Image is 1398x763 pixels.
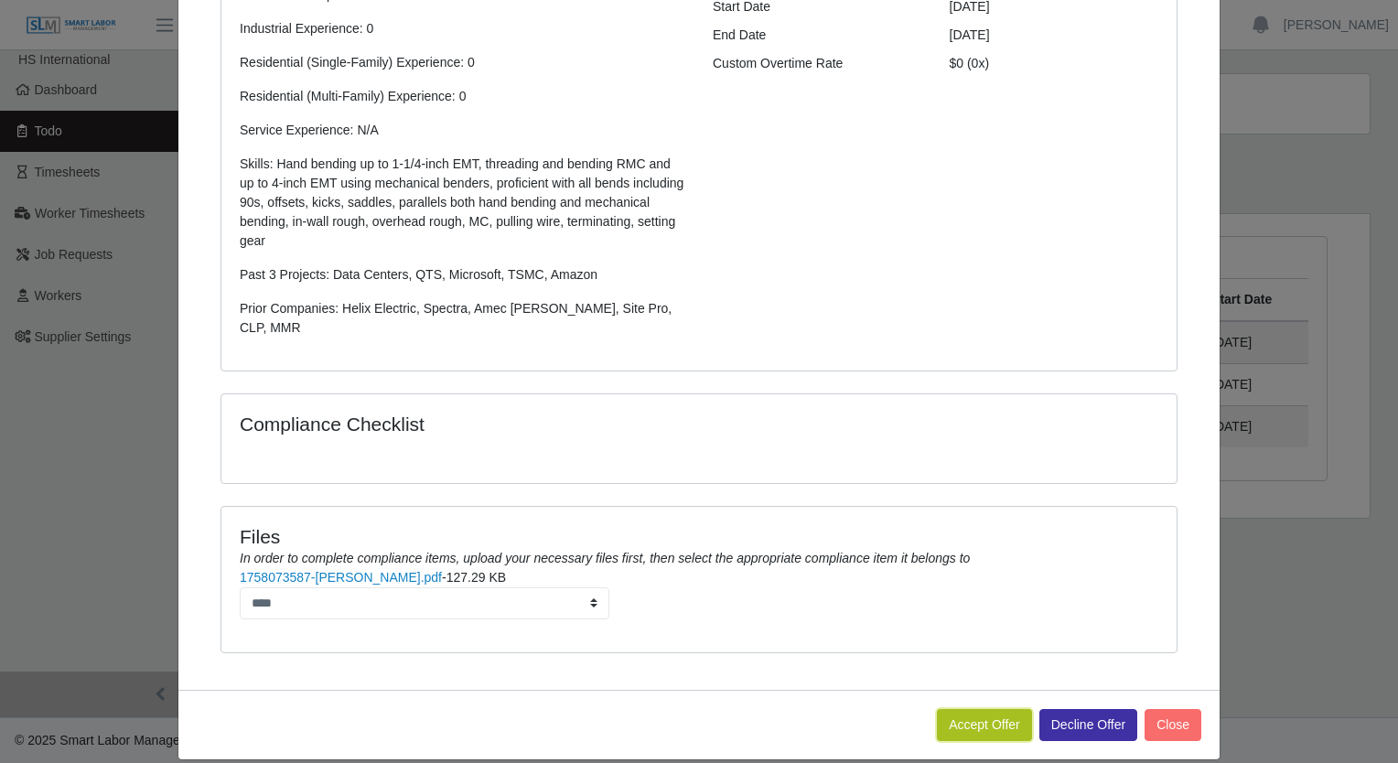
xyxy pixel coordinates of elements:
i: In order to complete compliance items, upload your necessary files first, then select the appropr... [240,551,970,565]
button: Decline Offer [1039,709,1137,741]
span: 127.29 KB [446,570,506,585]
p: Residential (Single-Family) Experience: 0 [240,53,685,72]
span: $0 (0x) [950,56,990,70]
p: Service Experience: N/A [240,121,685,140]
h4: Compliance Checklist [240,413,843,435]
p: Residential (Multi-Family) Experience: 0 [240,87,685,106]
h4: Files [240,525,1158,548]
button: Close [1145,709,1201,741]
p: Past 3 Projects: Data Centers, QTS, Microsoft, TSMC, Amazon [240,265,685,285]
p: Skills: Hand bending up to 1-1/4-inch EMT, threading and bending RMC and up to 4-inch EMT using m... [240,155,685,251]
a: 1758073587-[PERSON_NAME].pdf [240,570,442,585]
li: - [240,568,1158,619]
div: Custom Overtime Rate [699,54,936,73]
button: Accept Offer [937,709,1032,741]
p: Prior Companies: Helix Electric, Spectra, Amec [PERSON_NAME], Site Pro, CLP, MMR [240,299,685,338]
